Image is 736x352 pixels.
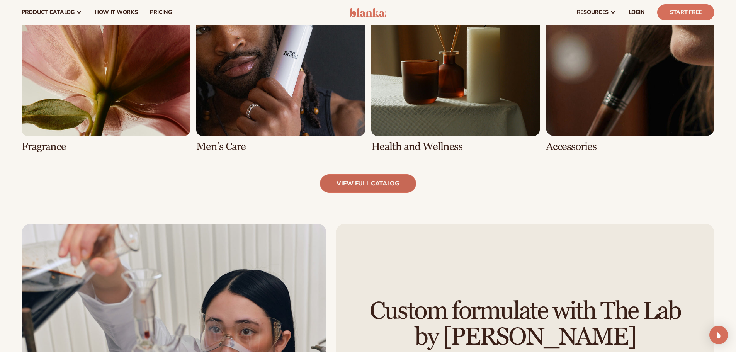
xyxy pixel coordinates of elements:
h2: Custom formulate with The Lab by [PERSON_NAME] [357,298,693,350]
span: product catalog [22,9,75,15]
a: Start Free [657,4,714,20]
a: view full catalog [320,174,416,193]
div: Open Intercom Messenger [709,326,728,344]
span: pricing [150,9,172,15]
span: How It Works [95,9,138,15]
img: logo [350,8,386,17]
span: resources [577,9,609,15]
span: LOGIN [629,9,645,15]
